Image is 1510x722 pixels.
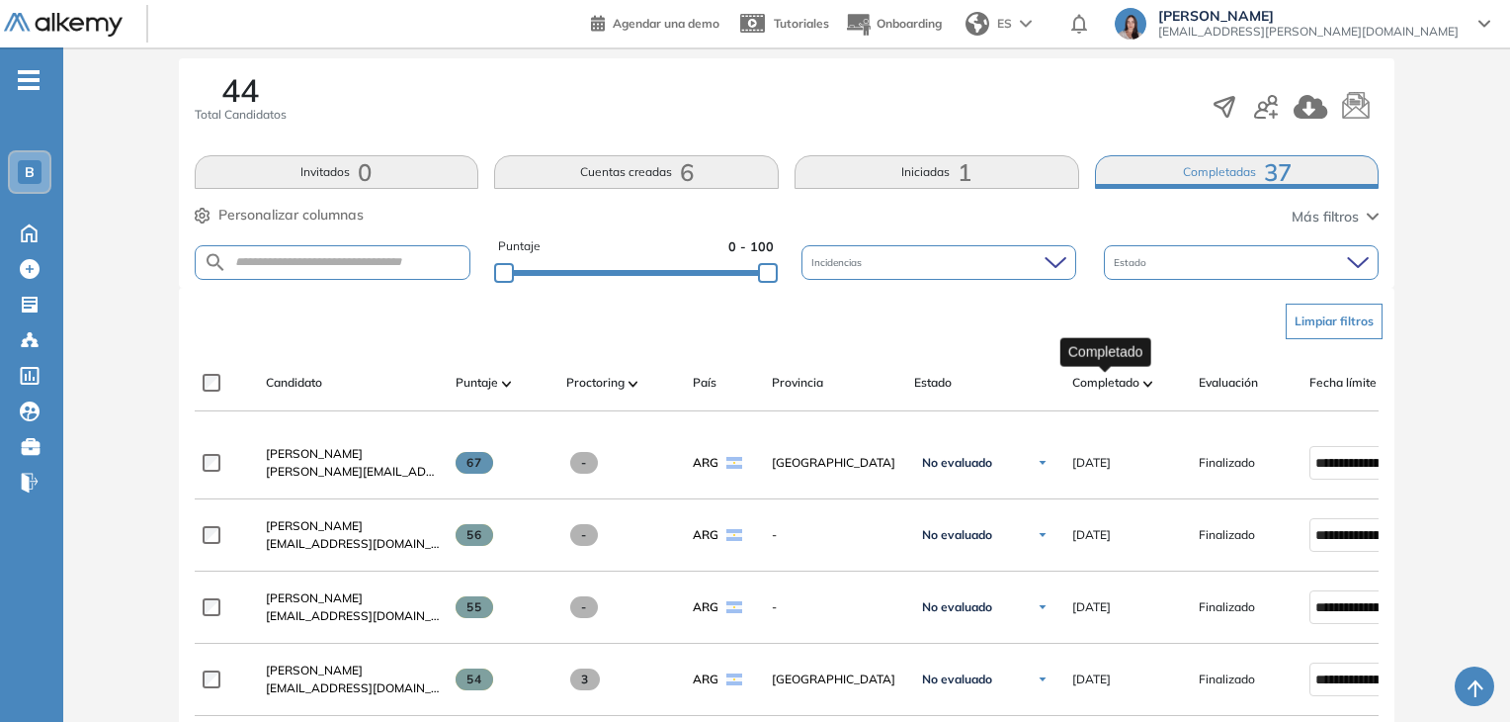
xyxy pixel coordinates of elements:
button: Onboarding [845,3,942,45]
span: [EMAIL_ADDRESS][DOMAIN_NAME] [266,679,440,697]
img: arrow [1020,20,1032,28]
img: Ícono de flecha [1037,529,1049,541]
span: ES [997,15,1012,33]
img: [missing "en.ARROW_ALT" translation] [1143,381,1153,387]
span: 3 [570,669,601,690]
span: - [570,524,599,546]
span: Proctoring [566,374,625,392]
img: [missing "en.ARROW_ALT" translation] [629,381,638,387]
span: No evaluado [922,599,992,615]
span: [EMAIL_ADDRESS][DOMAIN_NAME] [266,607,440,625]
a: [PERSON_NAME] [266,662,440,679]
img: ARG [726,529,742,541]
button: Cuentas creadas6 [494,155,779,189]
span: [DATE] [1072,598,1111,616]
span: 67 [456,452,494,474]
span: No evaluado [922,455,992,471]
img: Ícono de flecha [1037,674,1049,685]
img: world [965,12,989,36]
span: Finalizado [1199,598,1255,616]
span: - [570,596,599,618]
span: 54 [456,669,494,690]
img: [missing "en.ARROW_ALT" translation] [502,381,512,387]
span: [PERSON_NAME] [266,663,363,677]
span: [EMAIL_ADDRESS][DOMAIN_NAME] [266,535,440,553]
span: Candidato [266,374,322,392]
span: ARG [693,598,718,616]
span: [GEOGRAPHIC_DATA] [772,671,898,688]
span: - [772,526,898,544]
span: Finalizado [1199,671,1255,688]
span: No evaluado [922,672,992,687]
img: Ícono de flecha [1037,601,1049,613]
span: ARG [693,671,718,688]
div: Estado [1104,245,1379,280]
span: [DATE] [1072,671,1111,688]
a: [PERSON_NAME] [266,517,440,535]
img: Logo [4,13,123,38]
span: Evaluación [1199,374,1258,392]
span: 0 - 100 [728,237,774,256]
span: Completado [1072,374,1139,392]
img: ARG [726,674,742,685]
span: Agendar una demo [613,16,719,31]
span: [DATE] [1072,526,1111,544]
img: SEARCH_ALT [204,250,227,275]
span: Onboarding [877,16,942,31]
button: Completadas37 [1095,155,1380,189]
button: Iniciadas1 [795,155,1079,189]
span: B [25,164,35,180]
span: [PERSON_NAME] [1158,8,1459,24]
i: - [18,78,40,82]
span: 44 [221,74,259,106]
span: Finalizado [1199,526,1255,544]
span: - [570,452,599,474]
span: 56 [456,524,494,546]
img: ARG [726,601,742,613]
span: Total Candidatos [195,106,287,124]
span: No evaluado [922,527,992,543]
img: Ícono de flecha [1037,457,1049,469]
span: Personalizar columnas [218,205,364,226]
span: País [693,374,716,392]
button: Personalizar columnas [195,205,364,226]
span: Provincia [772,374,823,392]
div: Incidencias [801,245,1076,280]
span: Estado [1114,255,1150,270]
button: Más filtros [1292,207,1379,227]
span: [PERSON_NAME] [266,446,363,461]
span: Tutoriales [774,16,829,31]
span: Finalizado [1199,454,1255,472]
button: Limpiar filtros [1286,304,1383,339]
span: [GEOGRAPHIC_DATA] [772,454,898,472]
span: ARG [693,454,718,472]
span: [PERSON_NAME] [266,518,363,533]
span: [EMAIL_ADDRESS][PERSON_NAME][DOMAIN_NAME] [1158,24,1459,40]
div: Completado [1060,337,1151,366]
span: Fecha límite [1309,374,1377,392]
span: Incidencias [811,255,866,270]
a: Agendar una demo [591,10,719,34]
span: 55 [456,596,494,618]
span: [DATE] [1072,454,1111,472]
img: ARG [726,457,742,469]
span: - [772,598,898,616]
button: Invitados0 [195,155,479,189]
span: [PERSON_NAME] [266,590,363,605]
span: Puntaje [498,237,541,256]
span: Más filtros [1292,207,1359,227]
a: [PERSON_NAME] [266,589,440,607]
span: Puntaje [456,374,498,392]
span: [PERSON_NAME][EMAIL_ADDRESS][DOMAIN_NAME] [266,463,440,481]
span: Estado [914,374,952,392]
a: [PERSON_NAME] [266,445,440,463]
span: ARG [693,526,718,544]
